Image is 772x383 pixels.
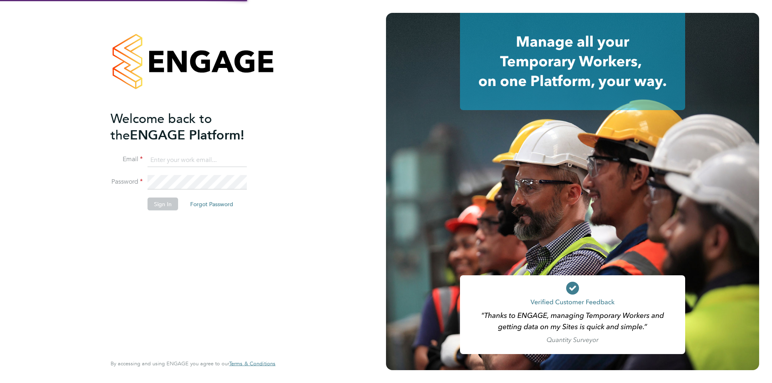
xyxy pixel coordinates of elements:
a: Terms & Conditions [229,360,275,367]
button: Sign In [148,198,178,211]
input: Enter your work email... [148,153,247,167]
span: By accessing and using ENGAGE you agree to our [111,360,275,367]
button: Forgot Password [184,198,240,211]
label: Password [111,178,143,186]
label: Email [111,155,143,164]
h2: ENGAGE Platform! [111,110,267,143]
span: Terms & Conditions [229,360,275,367]
span: Welcome back to the [111,111,212,143]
